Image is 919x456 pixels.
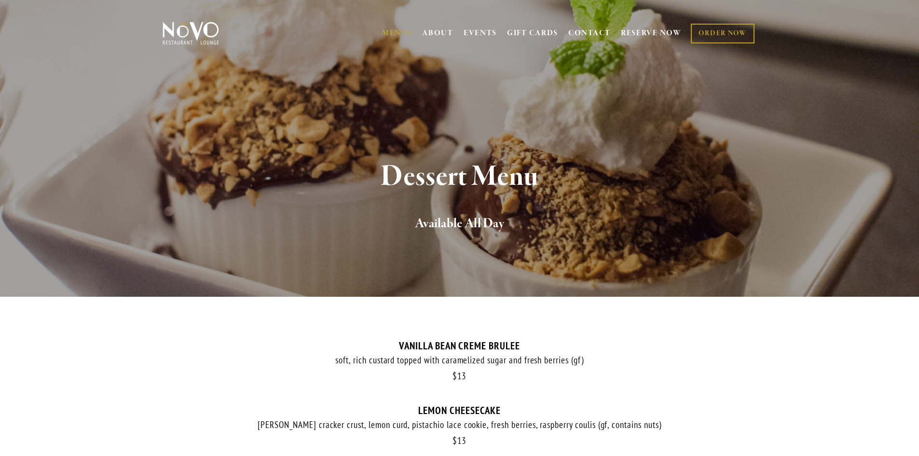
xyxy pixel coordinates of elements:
[161,340,759,352] div: VANILLA BEAN CREME BRULEE
[161,21,221,45] img: Novo Restaurant &amp; Lounge
[178,161,741,193] h1: Dessert Menu
[507,24,558,42] a: GIFT CARDS
[453,435,457,446] span: $
[464,28,497,38] a: EVENTS
[691,24,754,43] a: ORDER NOW
[382,28,412,38] a: MENUS
[178,214,741,234] h2: Available All Day
[621,24,682,42] a: RESERVE NOW
[453,370,457,382] span: $
[161,419,759,431] div: [PERSON_NAME] cracker crust, lemon curd, pistachio lace cookie, fresh berries, raspberry coulis (...
[422,28,453,38] a: ABOUT
[161,404,759,416] div: LEMON CHEESECAKE
[568,24,611,42] a: CONTACT
[161,354,759,366] div: soft, rich custard topped with caramelized sugar and fresh berries (gf)
[161,435,759,446] div: 13
[161,371,759,382] div: 13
